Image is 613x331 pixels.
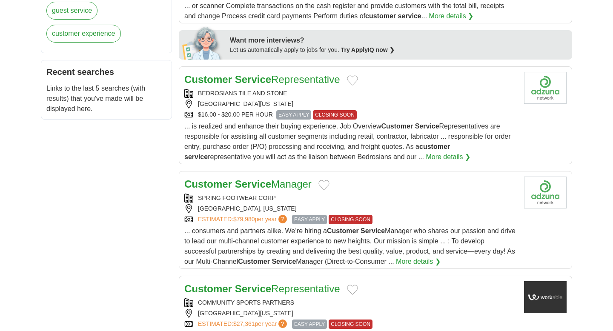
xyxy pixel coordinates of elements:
strong: Service [415,123,439,130]
span: CLOSING SOON [313,110,357,120]
a: More details ❯ [396,257,441,267]
div: [GEOGRAPHIC_DATA], [US_STATE] [184,204,517,213]
span: $79,980 [233,216,255,223]
strong: Service [235,283,271,294]
span: CLOSING SOON [329,320,372,329]
strong: Customer [327,227,359,234]
div: SPRING FOOTWEAR CORP [184,194,517,203]
span: $27,361 [233,320,255,327]
span: ? [278,320,287,328]
a: ESTIMATED:$79,980per year? [198,215,289,224]
strong: Customer [184,74,232,85]
div: $16.00 - $20.00 PER HOUR [184,110,517,120]
a: More details ❯ [426,152,470,162]
span: ... consumers and partners alike. We’re hiring a Manager who shares our passion and drive to lead... [184,227,516,265]
a: Try ApplyIQ now ❯ [341,46,395,53]
img: Company logo [524,281,567,313]
span: ? [278,215,287,223]
strong: Customer [184,178,232,190]
img: Company logo [524,72,567,104]
strong: customer [365,12,396,20]
strong: Customer [184,283,232,294]
button: Add to favorite jobs [347,75,358,86]
span: EASY APPLY [292,320,327,329]
a: customer experience [46,25,121,43]
strong: service [398,12,421,20]
img: apply-iq-scientist.png [182,26,223,60]
h2: Recent searches [46,66,166,78]
div: Let us automatically apply to jobs for you. [230,46,567,54]
a: ESTIMATED:$27,361per year? [198,320,289,329]
a: Customer ServiceManager [184,178,312,190]
div: BEDROSIANS TILE AND STONE [184,89,517,98]
strong: Service [235,178,271,190]
div: [GEOGRAPHIC_DATA][US_STATE] [184,100,517,108]
span: ... or scanner Complete transactions on the cash register and provide customers with the total bi... [184,2,504,20]
strong: Customer [238,258,270,265]
strong: Service [235,74,271,85]
span: CLOSING SOON [329,215,372,224]
span: EASY APPLY [276,110,311,120]
img: Company logo [524,177,567,208]
strong: service [184,153,208,160]
div: Want more interviews? [230,35,567,46]
p: Links to the last 5 searches (with results) that you've made will be displayed here. [46,83,166,114]
div: [GEOGRAPHIC_DATA][US_STATE] [184,309,517,318]
a: More details ❯ [429,11,474,21]
strong: Service [361,227,385,234]
strong: customer [419,143,450,150]
div: COMMUNITY SPORTS PARTNERS [184,298,517,307]
span: ... is realized and enhance their buying experience. Job Overview Representatives are responsible... [184,123,511,160]
button: Add to favorite jobs [318,180,329,190]
a: guest service [46,2,97,20]
strong: Service [272,258,296,265]
a: Customer ServiceRepresentative [184,283,340,294]
strong: Customer [381,123,413,130]
span: EASY APPLY [292,215,327,224]
a: Customer ServiceRepresentative [184,74,340,85]
button: Add to favorite jobs [347,285,358,295]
